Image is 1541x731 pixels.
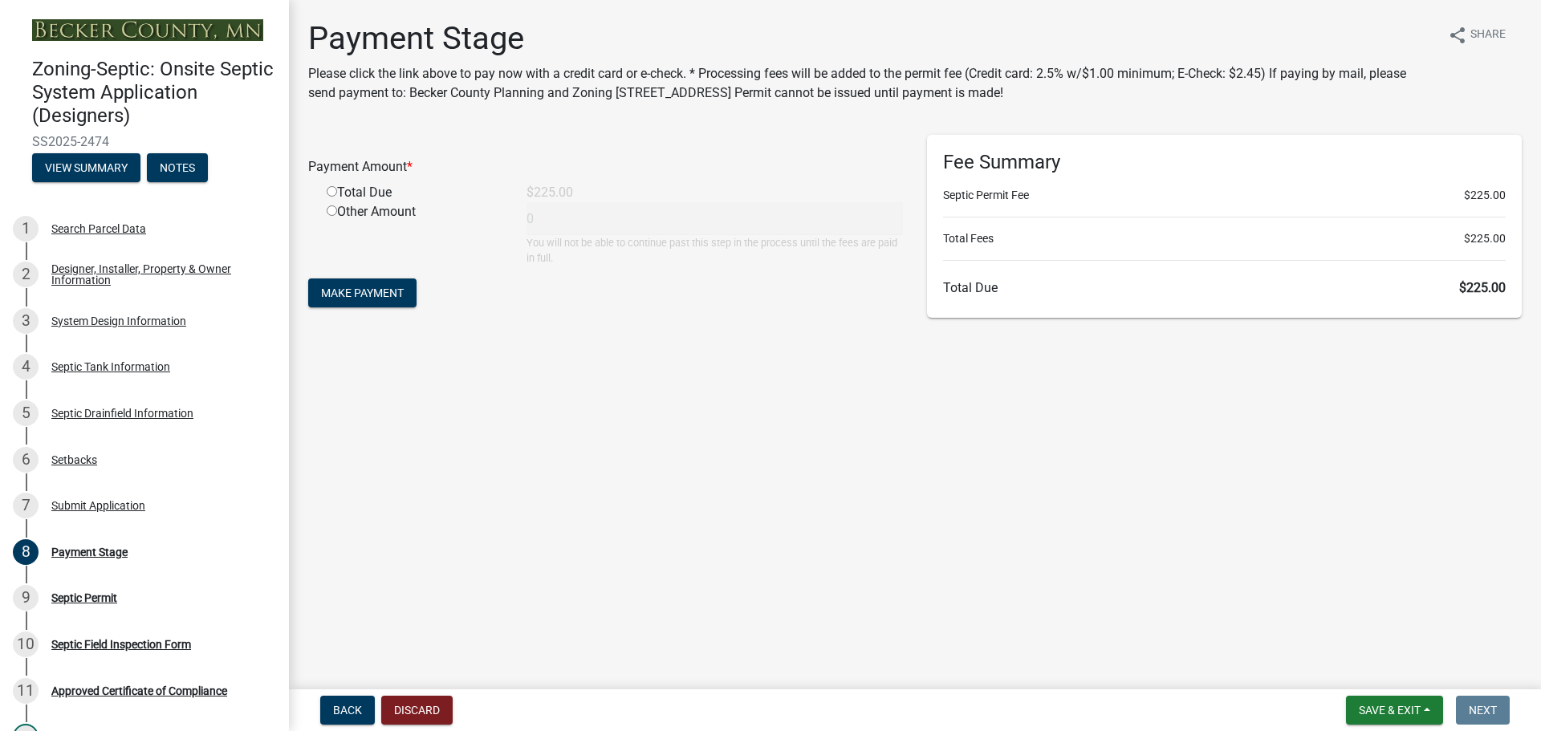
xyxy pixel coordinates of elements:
div: Septic Drainfield Information [51,408,193,419]
div: 1 [13,216,39,242]
h6: Total Due [943,280,1506,295]
wm-modal-confirm: Notes [147,162,208,175]
span: Back [333,704,362,717]
li: Total Fees [943,230,1506,247]
div: Approved Certificate of Compliance [51,685,227,696]
div: Payment Amount [296,157,915,177]
span: Make Payment [321,286,404,299]
button: Notes [147,153,208,182]
span: SS2025-2474 [32,134,257,149]
div: Payment Stage [51,546,128,558]
img: Becker County, Minnesota [32,19,263,41]
span: $225.00 [1464,230,1506,247]
div: Designer, Installer, Property & Owner Information [51,263,263,286]
div: Other Amount [315,202,514,266]
div: Septic Permit [51,592,117,603]
button: View Summary [32,153,140,182]
li: Septic Permit Fee [943,187,1506,204]
button: Discard [381,696,453,725]
div: 10 [13,632,39,657]
span: Save & Exit [1359,704,1421,717]
div: Submit Application [51,500,145,511]
button: Save & Exit [1346,696,1443,725]
div: 11 [13,678,39,704]
button: shareShare [1435,19,1519,51]
div: Setbacks [51,454,97,465]
div: Septic Tank Information [51,361,170,372]
wm-modal-confirm: Summary [32,162,140,175]
div: 2 [13,262,39,287]
h4: Zoning-Septic: Onsite Septic System Application (Designers) [32,58,276,127]
button: Next [1456,696,1510,725]
div: 3 [13,308,39,334]
div: Septic Field Inspection Form [51,639,191,650]
div: Search Parcel Data [51,223,146,234]
button: Make Payment [308,278,417,307]
span: Next [1469,704,1497,717]
div: 7 [13,493,39,518]
div: 8 [13,539,39,565]
button: Back [320,696,375,725]
span: $225.00 [1464,187,1506,204]
span: Share [1470,26,1506,45]
div: 5 [13,400,39,426]
h6: Fee Summary [943,151,1506,174]
div: 4 [13,354,39,380]
div: 6 [13,447,39,473]
span: $225.00 [1459,280,1506,295]
i: share [1448,26,1467,45]
p: Please click the link above to pay now with a credit card or e-check. * Processing fees will be a... [308,64,1435,103]
div: Total Due [315,183,514,202]
div: 9 [13,585,39,611]
div: System Design Information [51,315,186,327]
h1: Payment Stage [308,19,1435,58]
